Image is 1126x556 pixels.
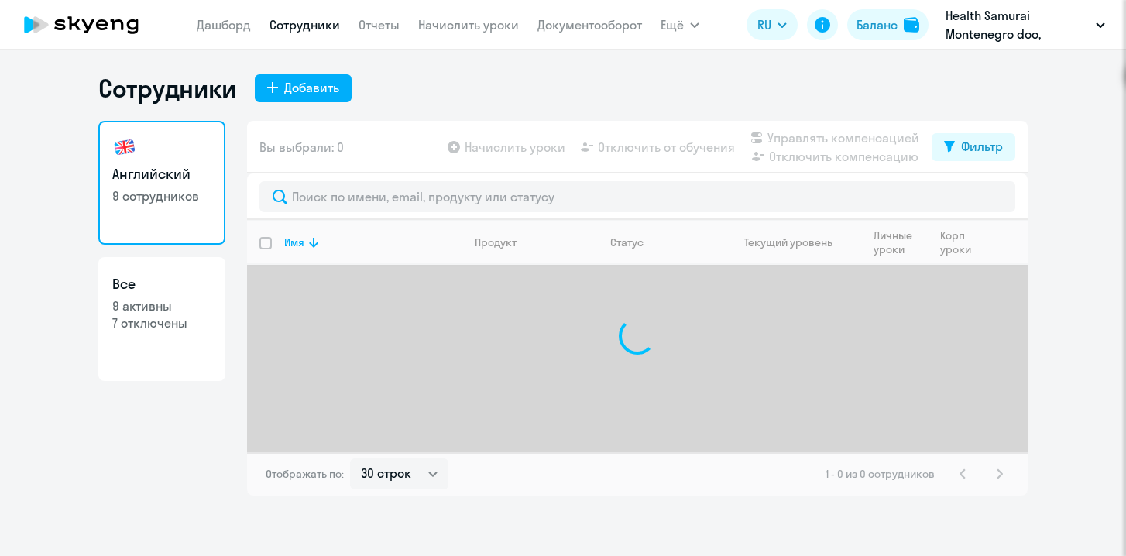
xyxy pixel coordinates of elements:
button: RU [747,9,798,40]
a: Отчеты [359,17,400,33]
span: Ещё [661,15,684,34]
div: Фильтр [961,137,1003,156]
span: Вы выбрали: 0 [259,138,344,156]
div: Текущий уровень [744,235,832,249]
a: Сотрудники [269,17,340,33]
p: 9 активны [112,297,211,314]
a: Дашборд [197,17,251,33]
a: Документооборот [537,17,642,33]
div: Текущий уровень [729,235,860,249]
h1: Сотрудники [98,73,236,104]
div: Имя [284,235,462,249]
div: Имя [284,235,304,249]
div: Баланс [857,15,898,34]
a: Начислить уроки [418,17,519,33]
button: Балансbalance [847,9,929,40]
span: Отображать по: [266,467,344,481]
p: Health Samurai Montenegro doo, [PERSON_NAME], ООО [946,6,1090,43]
p: 9 сотрудников [112,187,211,204]
input: Поиск по имени, email, продукту или статусу [259,181,1015,212]
div: Статус [610,235,644,249]
span: RU [757,15,771,34]
h3: Английский [112,164,211,184]
img: english [112,135,137,160]
div: Продукт [475,235,517,249]
span: 1 - 0 из 0 сотрудников [826,467,935,481]
button: Ещё [661,9,699,40]
h3: Все [112,274,211,294]
button: Health Samurai Montenegro doo, [PERSON_NAME], ООО [938,6,1113,43]
img: balance [904,17,919,33]
a: Английский9 сотрудников [98,121,225,245]
div: Личные уроки [874,228,927,256]
p: 7 отключены [112,314,211,331]
div: Добавить [284,78,339,97]
a: Все9 активны7 отключены [98,257,225,381]
button: Фильтр [932,133,1015,161]
button: Добавить [255,74,352,102]
div: Корп. уроки [940,228,984,256]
